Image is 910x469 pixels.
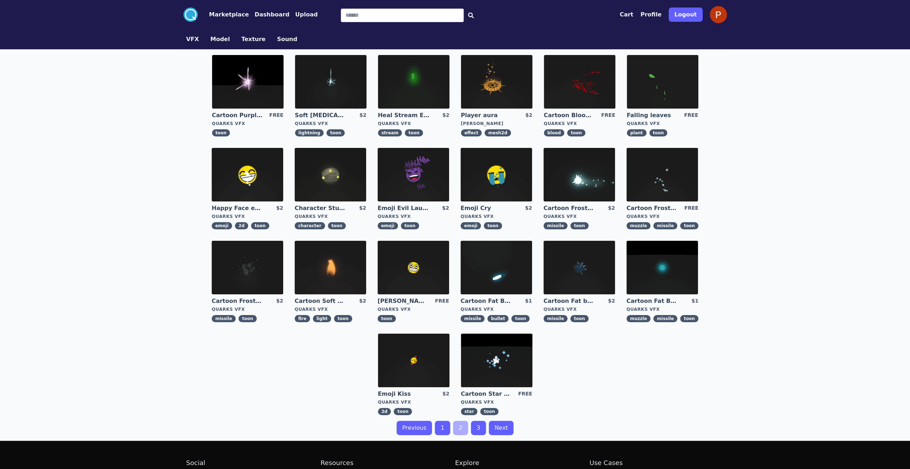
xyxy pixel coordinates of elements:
[653,222,677,229] span: missile
[626,315,650,322] span: muzzle
[461,129,482,136] span: effect
[326,129,345,136] span: toon
[378,55,449,109] img: imgAlt
[378,222,398,229] span: emoji
[378,334,449,387] img: imgAlt
[601,111,615,119] div: FREE
[334,315,352,322] span: toon
[378,204,429,212] a: Emoji Evil Laugh
[394,408,412,415] span: toon
[295,306,366,312] div: Quarks VFX
[295,10,318,19] button: Upload
[295,55,367,109] img: imgAlt
[684,111,698,119] div: FREE
[378,214,449,219] div: Quarks VFX
[295,148,366,201] img: imgAlt
[181,35,205,44] a: VFX
[378,408,391,415] span: 2d
[276,204,283,212] div: $2
[544,111,595,119] a: Cartoon Blood Splash
[626,306,698,312] div: Quarks VFX
[212,222,232,229] span: emoji
[238,315,257,322] span: toon
[295,121,367,126] div: Quarks VFX
[471,421,486,435] a: 3
[313,315,331,322] span: light
[442,204,449,212] div: $2
[543,297,595,305] a: Cartoon Fat bullet explosion
[359,204,366,212] div: $2
[710,6,727,23] img: profile
[212,241,283,294] img: imgAlt
[212,315,236,322] span: missile
[544,121,615,126] div: Quarks VFX
[277,35,297,44] button: Sound
[251,222,269,229] span: toon
[359,297,366,305] div: $2
[378,121,449,126] div: Quarks VFX
[295,241,366,294] img: imgAlt
[525,204,532,212] div: $2
[608,204,615,212] div: $2
[341,9,464,22] input: Search
[544,55,615,109] img: imgAlt
[461,148,532,201] img: imgAlt
[205,35,236,44] a: Model
[378,129,402,136] span: stream
[626,148,698,201] img: imgAlt
[442,390,449,398] div: $2
[453,421,468,435] a: 2
[212,306,283,312] div: Quarks VFX
[461,204,512,212] a: Emoji Cry
[212,129,230,136] span: toon
[543,148,615,201] img: imgAlt
[669,5,703,25] a: Logout
[236,35,271,44] a: Texture
[295,222,325,229] span: character
[255,10,290,19] button: Dashboard
[543,222,567,229] span: missile
[212,214,283,219] div: Quarks VFX
[461,334,532,387] img: imgAlt
[198,10,249,19] a: Marketplace
[435,297,449,305] div: FREE
[210,35,230,44] button: Model
[321,458,455,468] h2: Resources
[378,148,449,201] img: imgAlt
[435,421,450,435] a: 1
[627,121,698,126] div: Quarks VFX
[235,222,248,229] span: 2d
[692,297,698,305] div: $1
[590,458,724,468] h2: Use Cases
[378,297,429,305] a: [PERSON_NAME]
[269,111,283,119] div: FREE
[570,222,589,229] span: toon
[461,390,512,398] a: Cartoon Star field
[461,399,532,405] div: Quarks VFX
[680,222,698,229] span: toon
[626,241,698,294] img: imgAlt
[543,306,615,312] div: Quarks VFX
[627,111,678,119] a: Falling leaves
[653,315,677,322] span: missile
[461,297,512,305] a: Cartoon Fat Bullet
[405,129,423,136] span: toon
[295,111,346,119] a: Soft [MEDICAL_DATA]
[212,148,283,201] img: imgAlt
[626,297,678,305] a: Cartoon Fat Bullet Muzzle Flash
[518,390,532,398] div: FREE
[276,297,283,305] div: $2
[461,408,478,415] span: star
[212,55,284,109] img: imgAlt
[626,222,650,229] span: muzzle
[186,458,321,468] h2: Social
[295,204,346,212] a: Character Stun Effect
[378,306,449,312] div: Quarks VFX
[461,121,532,126] div: [PERSON_NAME]
[397,421,432,435] a: Previous
[620,10,633,19] button: Cart
[289,10,318,19] a: Upload
[295,315,310,322] span: fire
[640,10,661,19] button: Profile
[626,214,698,219] div: Quarks VFX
